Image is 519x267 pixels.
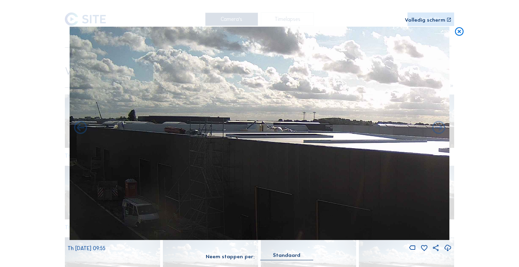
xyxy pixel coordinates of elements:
div: Volledig scherm [405,17,445,22]
div: Standaard [273,252,300,258]
img: Image [70,27,450,240]
span: Th [DATE] 09:55 [68,245,105,251]
div: Standaard [260,252,313,260]
i: Back [431,120,446,136]
div: Neem stappen per: [206,254,255,259]
i: Forward [73,120,88,136]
